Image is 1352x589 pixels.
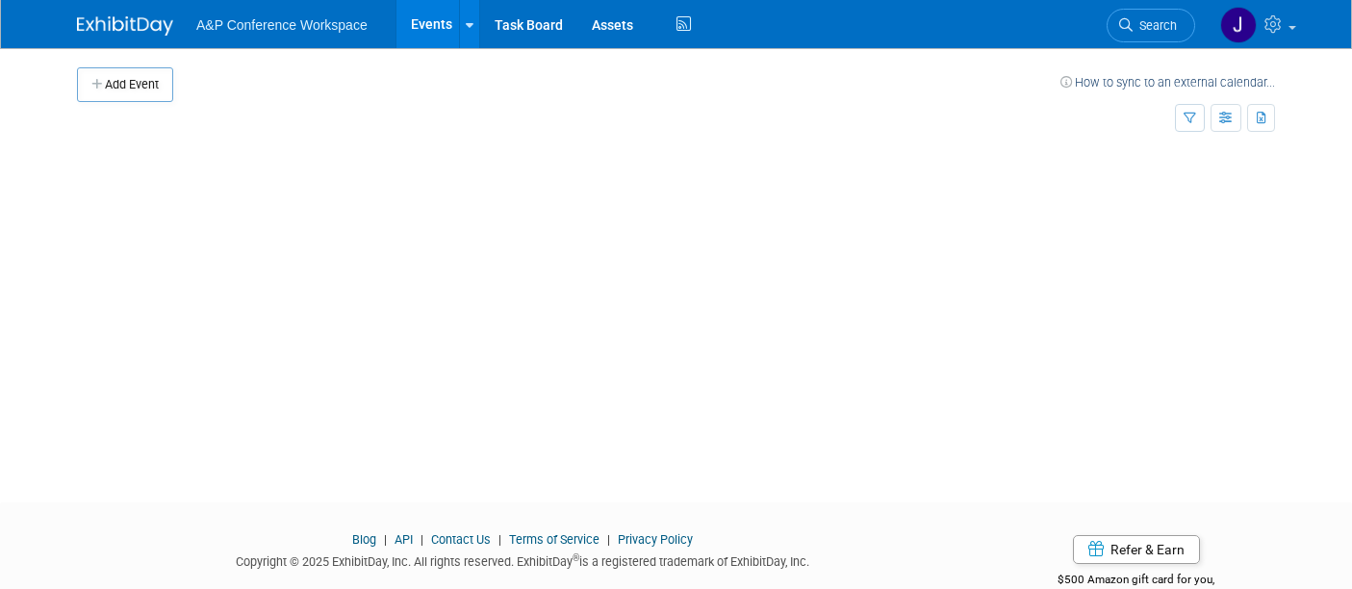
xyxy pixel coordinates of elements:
a: API [395,532,413,547]
div: Copyright © 2025 ExhibitDay, Inc. All rights reserved. ExhibitDay is a registered trademark of Ex... [77,549,968,571]
span: | [416,532,428,547]
span: A&P Conference Workspace [196,17,368,33]
sup: ® [573,552,579,563]
a: Blog [352,532,376,547]
a: Terms of Service [509,532,599,547]
button: Add Event [77,67,173,102]
span: | [602,532,615,547]
a: Search [1107,9,1195,42]
a: Contact Us [431,532,491,547]
span: | [494,532,506,547]
span: Search [1133,18,1177,33]
span: | [379,532,392,547]
a: Refer & Earn [1073,535,1200,564]
img: ExhibitDay [77,16,173,36]
img: Jennifer Howell [1220,7,1257,43]
a: Privacy Policy [618,532,693,547]
a: How to sync to an external calendar... [1060,75,1275,90]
